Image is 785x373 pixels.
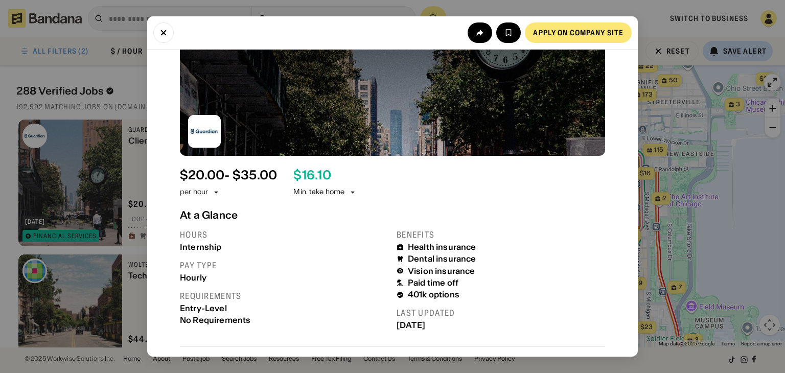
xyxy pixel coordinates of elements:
[397,229,605,240] div: Benefits
[180,304,388,313] div: Entry-Level
[153,22,174,43] button: Close
[180,187,208,197] div: per hour
[180,168,277,183] div: $ 20.00 - $35.00
[397,308,605,318] div: Last updated
[180,209,605,221] div: At a Glance
[180,315,388,325] div: No Requirements
[408,290,459,299] div: 401k options
[533,29,624,36] div: Apply on company site
[188,115,221,148] img: Guardian Life Insurance logo
[293,187,357,197] div: Min. take home
[293,168,331,183] div: $ 16.10
[408,254,476,264] div: Dental insurance
[408,242,476,252] div: Health insurance
[408,278,458,288] div: Paid time off
[180,260,388,271] div: Pay type
[180,291,388,301] div: Requirements
[180,229,388,240] div: Hours
[397,320,605,330] div: [DATE]
[180,273,388,283] div: Hourly
[408,266,475,276] div: Vision insurance
[180,242,388,252] div: Internship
